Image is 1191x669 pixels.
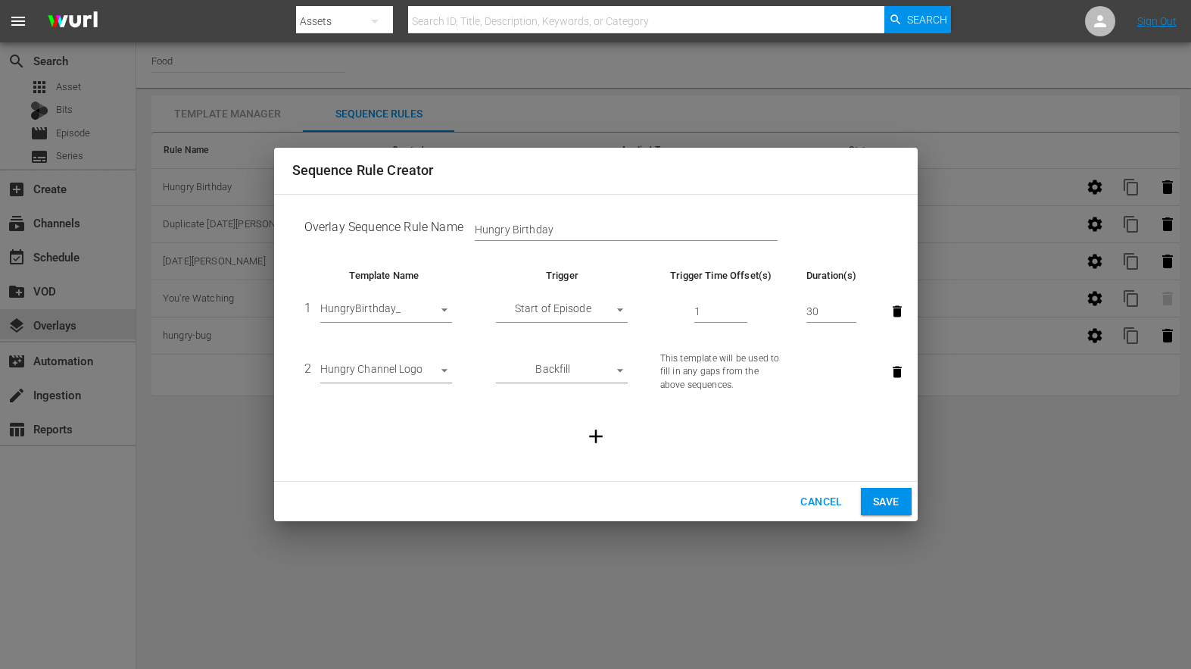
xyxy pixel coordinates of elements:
span: Cancel [800,492,842,511]
div: Start of Episode [496,300,628,323]
span: Search [907,6,947,33]
div: Backfill [496,361,628,383]
span: 1 [304,301,311,315]
th: Trigger Time Offset(s) [648,268,794,283]
span: menu [9,12,27,30]
td: Overlay Sequence Rule Name [292,207,899,254]
a: Sign Out [1137,15,1177,27]
button: Save [861,488,912,516]
th: Template Name [292,268,477,283]
th: Duration(s) [794,268,869,283]
th: Trigger [476,268,647,283]
p: This template will be used to fill in any gaps from the above sequences. [660,352,782,391]
span: 2 [304,361,311,376]
span: Save [873,492,899,511]
img: ans4CAIJ8jUAAAAAAAAAAAAAAAAAAAAAAAAgQb4GAAAAAAAAAAAAAAAAAAAAAAAAJMjXAAAAAAAAAAAAAAAAAAAAAAAAgAT5G... [36,4,109,39]
span: Add Template Trigger [575,428,616,442]
div: Hungry Channel Logo [320,361,452,383]
h2: Sequence Rule Creator [292,160,899,182]
div: HungryBirthday_ [320,300,452,323]
button: Cancel [788,488,854,516]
